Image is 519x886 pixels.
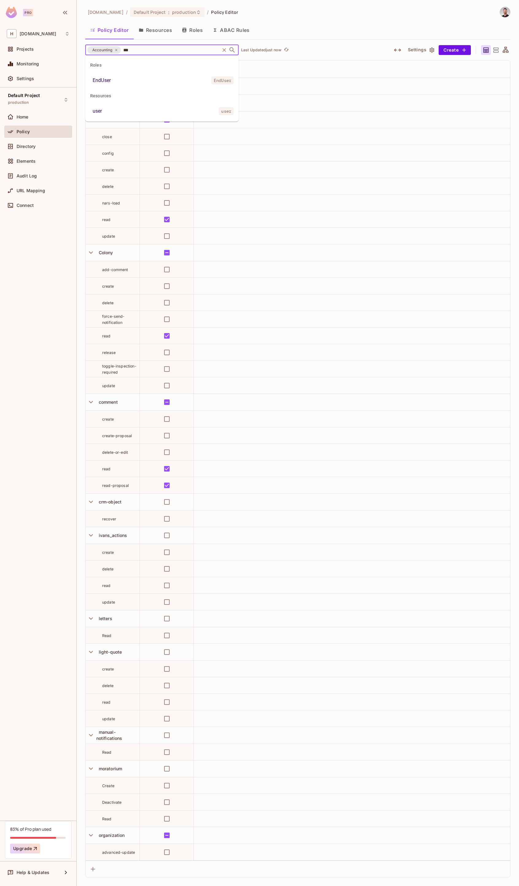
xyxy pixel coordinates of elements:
[134,22,177,38] button: Resources
[7,29,17,38] span: H
[211,9,238,15] span: Policy Editor
[102,517,116,521] span: recover
[8,93,40,98] span: Default Project
[10,826,51,832] div: 83% of Pro plan used
[102,168,114,172] span: create
[102,450,128,455] span: delete-or-edit
[102,567,113,571] span: delete
[88,9,124,15] span: the active workspace
[102,817,112,821] span: Read
[208,22,255,38] button: ABAC Rules
[93,107,102,115] div: user
[102,633,112,638] span: Read
[102,800,122,805] span: Deactivate
[211,76,234,84] span: EndUser
[96,399,118,405] span: comment
[102,184,113,189] span: delete
[87,46,121,54] div: Accounting
[102,334,111,338] span: read
[6,7,17,18] img: SReyMgAAAABJRU5ErkJggg==
[17,159,36,164] span: Elements
[102,234,115,239] span: update
[102,217,111,222] span: read
[134,9,166,15] span: Default Project
[17,188,45,193] span: URL Mapping
[89,47,116,53] span: Accounting
[177,22,208,38] button: Roles
[102,284,114,289] span: create
[102,467,111,471] span: read
[102,583,111,588] span: read
[168,10,170,15] span: :
[102,717,115,721] span: update
[102,700,111,705] span: read
[126,9,128,15] li: /
[10,844,40,853] button: Upgrade
[102,667,114,671] span: create
[17,870,49,875] span: Help & Updates
[102,134,112,139] span: close
[241,48,281,52] p: Last Updated just now
[23,9,33,16] div: Pro
[102,683,113,688] span: delete
[102,750,112,755] span: Read
[17,61,39,66] span: Monitoring
[283,46,290,54] button: refresh
[85,22,134,38] button: Policy Editor
[96,729,122,741] span: manual-notifications
[17,173,37,178] span: Audit Log
[17,76,34,81] span: Settings
[17,47,34,52] span: Projects
[96,616,112,621] span: letters
[96,766,122,771] span: moratorium
[17,129,30,134] span: Policy
[439,45,471,55] button: Create
[102,850,135,855] span: advanced-update
[93,77,111,84] div: EndUser
[17,115,29,119] span: Home
[172,9,196,15] span: production
[8,100,29,105] span: production
[102,417,114,422] span: create
[96,833,125,838] span: organization
[96,499,122,504] span: crm-object
[102,600,115,604] span: update
[85,58,239,72] div: Roles
[102,267,128,272] span: add-comment
[102,783,114,788] span: Create
[281,46,290,54] span: Click to refresh data
[284,47,289,53] span: refresh
[102,151,114,156] span: config
[220,46,229,54] button: Clear
[500,7,510,17] img: dor@honeycombinsurance.com
[406,45,436,55] button: Settings
[102,364,136,375] span: toggle-inspection-required
[228,46,236,54] button: Close
[96,250,113,255] span: Colony
[102,314,125,325] span: force-send-notification
[85,88,239,103] div: Resources
[17,203,34,208] span: Connect
[17,144,36,149] span: Directory
[219,107,234,115] span: user
[96,649,122,655] span: light-quote
[102,433,132,438] span: create-proposal
[207,9,209,15] li: /
[102,350,116,355] span: release
[102,483,129,488] span: read-proposal
[102,201,120,205] span: nars-load
[20,31,56,36] span: Workspace: honeycombinsurance.com
[102,301,113,305] span: delete
[102,550,114,555] span: create
[96,533,127,538] span: ivans_actions
[102,383,115,388] span: update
